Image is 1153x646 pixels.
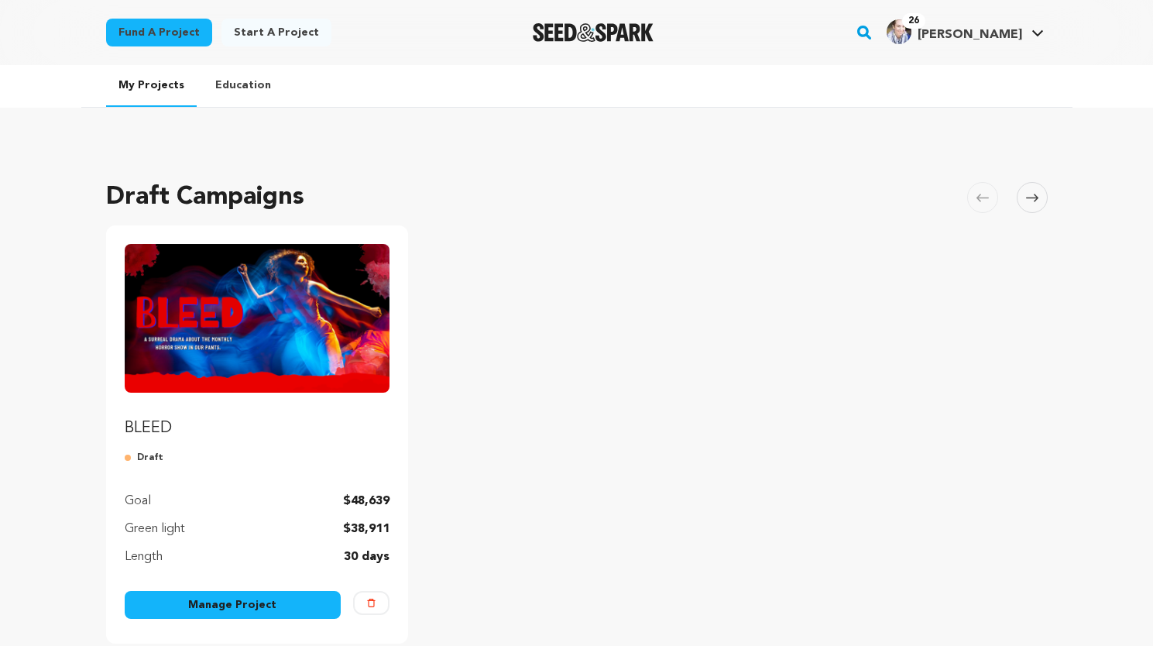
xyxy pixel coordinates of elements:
[884,16,1047,49] span: Kelly K.'s Profile
[125,548,163,566] p: Length
[343,520,389,538] p: $38,911
[125,591,341,619] a: Manage Project
[125,492,151,510] p: Goal
[203,65,283,105] a: Education
[367,599,376,607] img: trash-empty.svg
[125,452,390,464] p: Draft
[902,13,925,29] span: 26
[887,19,911,44] img: K.%20Krause_Headshot_003_COMPRESSED.jpg
[344,548,389,566] p: 30 days
[125,417,390,439] p: BLEED
[125,244,390,439] a: Fund BLEED
[106,179,304,216] h2: Draft Campaigns
[343,492,389,510] p: $48,639
[533,23,654,42] a: Seed&Spark Homepage
[125,452,137,464] img: submitted-for-review.svg
[918,29,1022,41] span: [PERSON_NAME]
[221,19,331,46] a: Start a project
[106,65,197,107] a: My Projects
[533,23,654,42] img: Seed&Spark Logo Dark Mode
[106,19,212,46] a: Fund a project
[125,520,185,538] p: Green light
[884,16,1047,44] a: Kelly K.'s Profile
[887,19,1022,44] div: Kelly K.'s Profile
